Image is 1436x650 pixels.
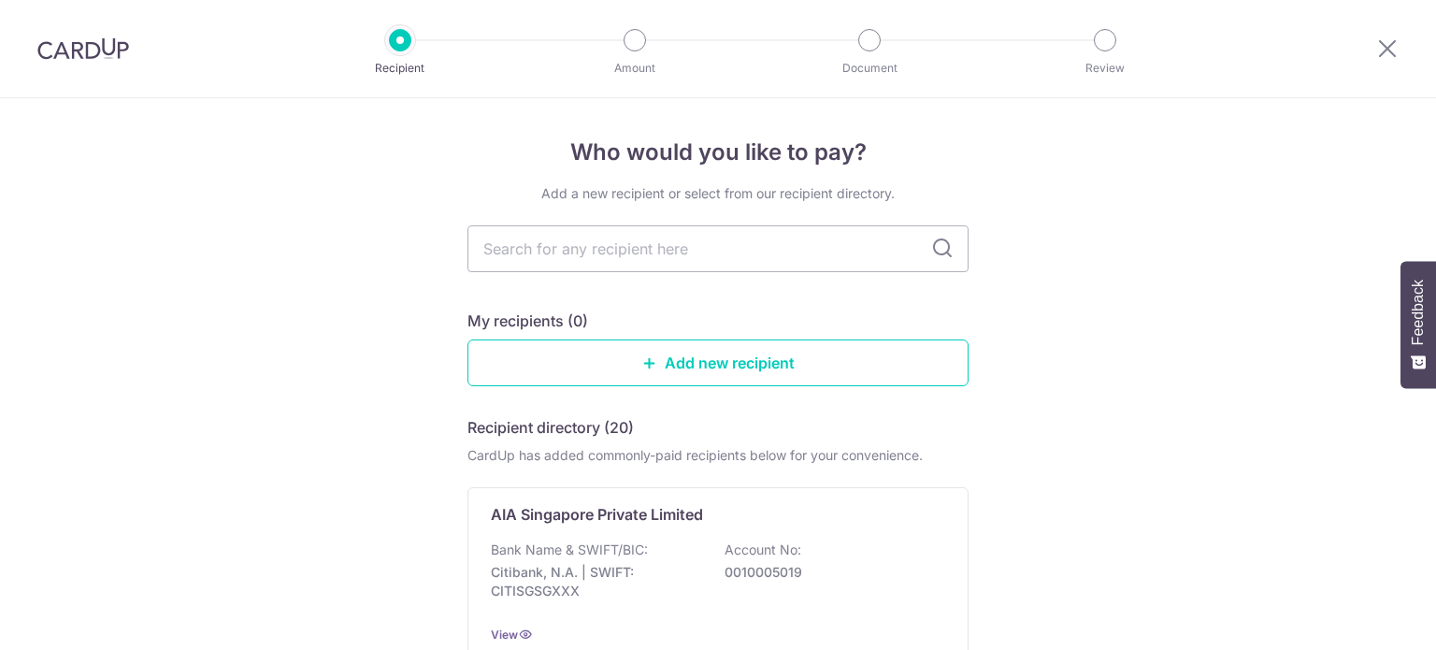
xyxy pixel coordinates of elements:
p: 0010005019 [725,563,934,582]
h4: Who would you like to pay? [467,136,969,169]
p: AIA Singapore Private Limited [491,503,703,526]
img: CardUp [37,37,129,60]
p: Review [1036,59,1174,78]
div: Add a new recipient or select from our recipient directory. [467,184,969,203]
p: Account No: [725,541,801,559]
iframe: Opens a widget where you can find more information [1316,594,1417,641]
p: Document [800,59,939,78]
p: Recipient [331,59,469,78]
a: View [491,628,518,642]
input: Search for any recipient here [467,225,969,272]
a: Add new recipient [467,339,969,386]
p: Bank Name & SWIFT/BIC: [491,541,648,559]
h5: My recipients (0) [467,310,588,332]
button: Feedback - Show survey [1400,261,1436,388]
p: Citibank, N.A. | SWIFT: CITISGSGXXX [491,563,700,600]
h5: Recipient directory (20) [467,416,634,439]
span: Feedback [1410,280,1427,345]
p: Amount [566,59,704,78]
div: CardUp has added commonly-paid recipients below for your convenience. [467,446,969,465]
